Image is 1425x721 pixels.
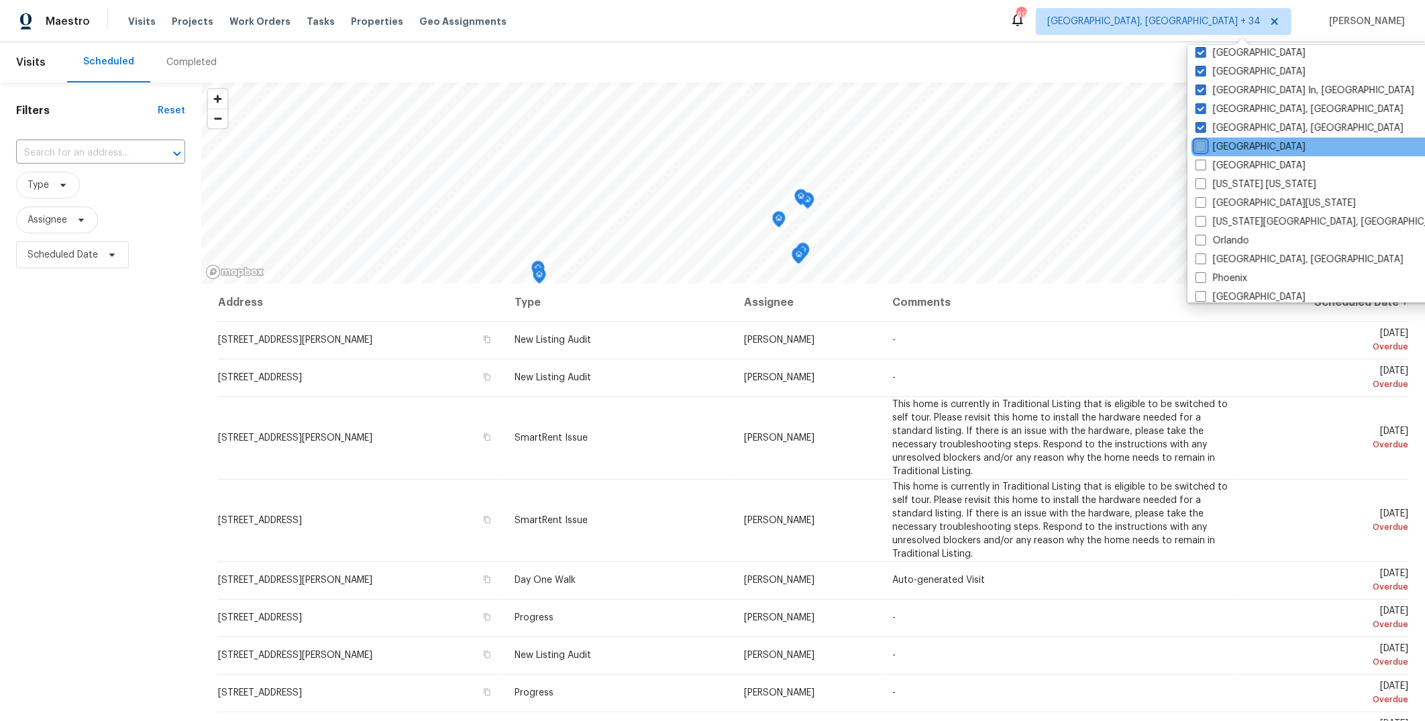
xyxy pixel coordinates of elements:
button: Copy Address [481,686,493,698]
button: Copy Address [481,573,493,586]
span: [DATE] [1250,681,1408,706]
span: This home is currently in Traditional Listing that is eligible to be switched to self tour. Pleas... [892,482,1228,559]
span: [PERSON_NAME] [744,575,814,585]
span: [STREET_ADDRESS] [218,373,302,382]
span: Assignee [28,213,67,227]
span: [PERSON_NAME] [744,516,814,525]
button: Copy Address [481,649,493,661]
a: Mapbox homepage [205,264,264,280]
div: Overdue [1250,693,1408,706]
div: Map marker [531,261,545,282]
label: [GEOGRAPHIC_DATA], [GEOGRAPHIC_DATA] [1196,103,1404,116]
div: 498 [1016,8,1026,21]
div: Map marker [533,268,546,288]
th: Address [217,284,504,321]
label: [US_STATE] [US_STATE] [1196,178,1316,191]
span: [PERSON_NAME] [744,651,814,660]
div: Overdue [1250,655,1408,669]
button: Copy Address [481,371,493,383]
div: Map marker [794,189,808,210]
div: Map marker [792,247,805,268]
div: Map marker [801,192,814,213]
button: Zoom in [208,89,227,109]
span: Progress [515,613,553,622]
span: SmartRent Issue [515,433,588,443]
div: Completed [166,56,217,69]
span: Visits [16,48,46,77]
span: [DATE] [1250,509,1408,534]
span: Work Orders [229,15,291,28]
span: Type [28,178,49,192]
span: New Listing Audit [515,373,591,382]
label: Orlando [1196,234,1249,247]
span: [STREET_ADDRESS] [218,613,302,622]
span: Projects [172,15,213,28]
button: Copy Address [481,333,493,345]
span: - [892,688,896,698]
button: Copy Address [481,431,493,443]
label: [GEOGRAPHIC_DATA][US_STATE] [1196,197,1356,210]
span: [GEOGRAPHIC_DATA], [GEOGRAPHIC_DATA] + 34 [1047,15,1261,28]
div: Overdue [1250,580,1408,594]
span: [DATE] [1250,644,1408,669]
button: Copy Address [481,611,493,623]
span: [STREET_ADDRESS][PERSON_NAME] [218,433,372,443]
span: [DATE] [1250,366,1408,391]
span: [STREET_ADDRESS] [218,516,302,525]
div: Overdue [1250,618,1408,631]
button: Zoom out [208,109,227,128]
span: [PERSON_NAME] [744,613,814,622]
label: [GEOGRAPHIC_DATA] [1196,65,1306,78]
label: [GEOGRAPHIC_DATA], [GEOGRAPHIC_DATA] [1196,121,1404,135]
div: Overdue [1250,340,1408,353]
span: Tasks [307,17,335,26]
span: [DATE] [1250,606,1408,631]
span: [STREET_ADDRESS] [218,688,302,698]
input: Search for an address... [16,143,148,164]
label: [GEOGRAPHIC_DATA] [1196,159,1306,172]
h1: Filters [16,104,158,117]
span: [DATE] [1250,427,1408,451]
span: New Listing Audit [515,335,591,345]
th: Assignee [733,284,882,321]
span: Maestro [46,15,90,28]
span: [STREET_ADDRESS][PERSON_NAME] [218,335,372,345]
span: This home is currently in Traditional Listing that is eligible to be switched to self tour. Pleas... [892,400,1228,476]
div: Map marker [792,247,806,268]
span: - [892,651,896,660]
label: [GEOGRAPHIC_DATA] [1196,290,1306,304]
div: Reset [158,104,185,117]
button: Copy Address [481,514,493,526]
div: Map marker [772,211,786,232]
div: Overdue [1250,378,1408,391]
div: Scheduled [83,55,134,68]
span: Scheduled Date [28,248,98,262]
th: Comments [882,284,1239,321]
label: [GEOGRAPHIC_DATA] [1196,46,1306,60]
span: Auto-generated Visit [892,575,985,585]
span: Properties [351,15,403,28]
span: [DATE] [1250,569,1408,594]
label: [GEOGRAPHIC_DATA] [1196,140,1306,154]
div: Overdue [1250,520,1408,534]
span: Visits [128,15,156,28]
label: [GEOGRAPHIC_DATA] In, [GEOGRAPHIC_DATA] [1196,84,1414,97]
span: [STREET_ADDRESS][PERSON_NAME] [218,651,372,660]
label: Phoenix [1196,272,1247,285]
span: - [892,335,896,345]
th: Type [504,284,733,321]
button: Open [168,144,187,163]
span: - [892,373,896,382]
span: [DATE] [1250,329,1408,353]
span: - [892,613,896,622]
span: [PERSON_NAME] [744,373,814,382]
span: [PERSON_NAME] [1324,15,1405,28]
label: [GEOGRAPHIC_DATA], [GEOGRAPHIC_DATA] [1196,253,1404,266]
th: Scheduled Date ↑ [1239,284,1409,321]
span: New Listing Audit [515,651,591,660]
span: [PERSON_NAME] [744,433,814,443]
span: [PERSON_NAME] [744,688,814,698]
span: SmartRent Issue [515,516,588,525]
